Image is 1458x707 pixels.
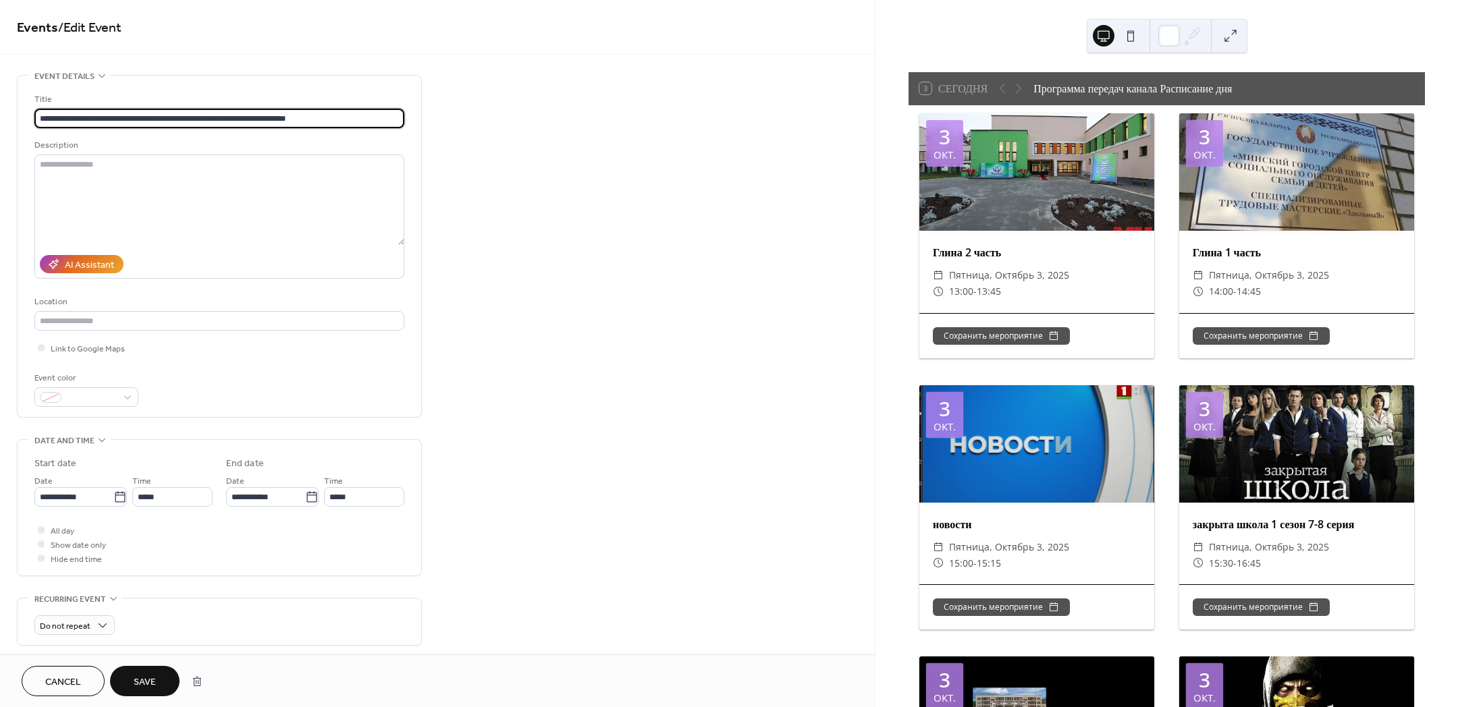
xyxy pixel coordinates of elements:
[1193,598,1330,616] button: Сохранить мероприятие
[933,283,944,300] div: ​
[1209,539,1329,555] span: пятница, октябрь 3, 2025
[226,474,244,488] span: Date
[40,619,90,634] span: Do not repeat
[1193,555,1204,571] div: ​
[933,598,1070,616] button: Сохранить мероприятие
[51,524,74,538] span: All day
[939,127,950,147] div: 3
[1237,283,1261,300] span: 14:45
[939,670,950,690] div: 3
[1237,555,1261,571] span: 16:45
[1199,670,1210,690] div: 3
[110,666,180,696] button: Save
[1193,327,1330,345] button: Сохранить мероприятие
[977,283,1001,300] span: 13:45
[1179,516,1414,532] div: закрыта школа 1 сезон 7-8 серия
[933,555,944,571] div: ​
[58,15,122,41] span: / Edit Event
[1209,283,1233,300] span: 14:00
[1179,244,1414,260] div: Глина 1 часть
[51,553,102,567] span: Hide end time
[933,539,944,555] div: ​
[65,258,114,273] div: AI Assistant
[934,422,956,432] div: окт.
[919,244,1154,260] div: Глина 2 часть
[1199,127,1210,147] div: 3
[34,69,94,84] span: Event details
[45,675,81,689] span: Cancel
[919,516,1154,532] div: новости
[977,555,1001,571] span: 15:15
[34,457,76,471] div: Start date
[1193,693,1216,703] div: окт.
[134,675,156,689] span: Save
[1233,283,1237,300] span: -
[40,255,124,273] button: AI Assistant
[51,342,125,356] span: Link to Google Maps
[1193,422,1216,432] div: окт.
[949,539,1069,555] span: пятница, октябрь 3, 2025
[34,138,402,152] div: Description
[1193,267,1204,283] div: ​
[17,15,58,41] a: Events
[1209,555,1233,571] span: 15:30
[949,555,973,571] span: 15:00
[22,666,105,696] button: Cancel
[973,555,977,571] span: -
[34,371,136,385] div: Event color
[34,592,106,606] span: Recurring event
[34,92,402,107] div: Title
[34,474,53,488] span: Date
[933,327,1070,345] button: Сохранить мероприятие
[939,399,950,419] div: 3
[1193,283,1204,300] div: ​
[933,267,944,283] div: ​
[934,693,956,703] div: окт.
[34,434,94,448] span: Date and time
[1209,267,1329,283] span: пятница, октябрь 3, 2025
[934,150,956,160] div: окт.
[1233,555,1237,571] span: -
[34,295,402,309] div: Location
[1199,399,1210,419] div: 3
[949,267,1069,283] span: пятница, октябрь 3, 2025
[226,457,264,471] div: End date
[1193,539,1204,555] div: ​
[973,283,977,300] span: -
[51,538,106,553] span: Show date only
[949,283,973,300] span: 13:00
[1033,80,1232,96] div: Программа передач канала Расписание дня
[324,474,343,488] span: Time
[132,474,151,488] span: Time
[1193,150,1216,160] div: окт.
